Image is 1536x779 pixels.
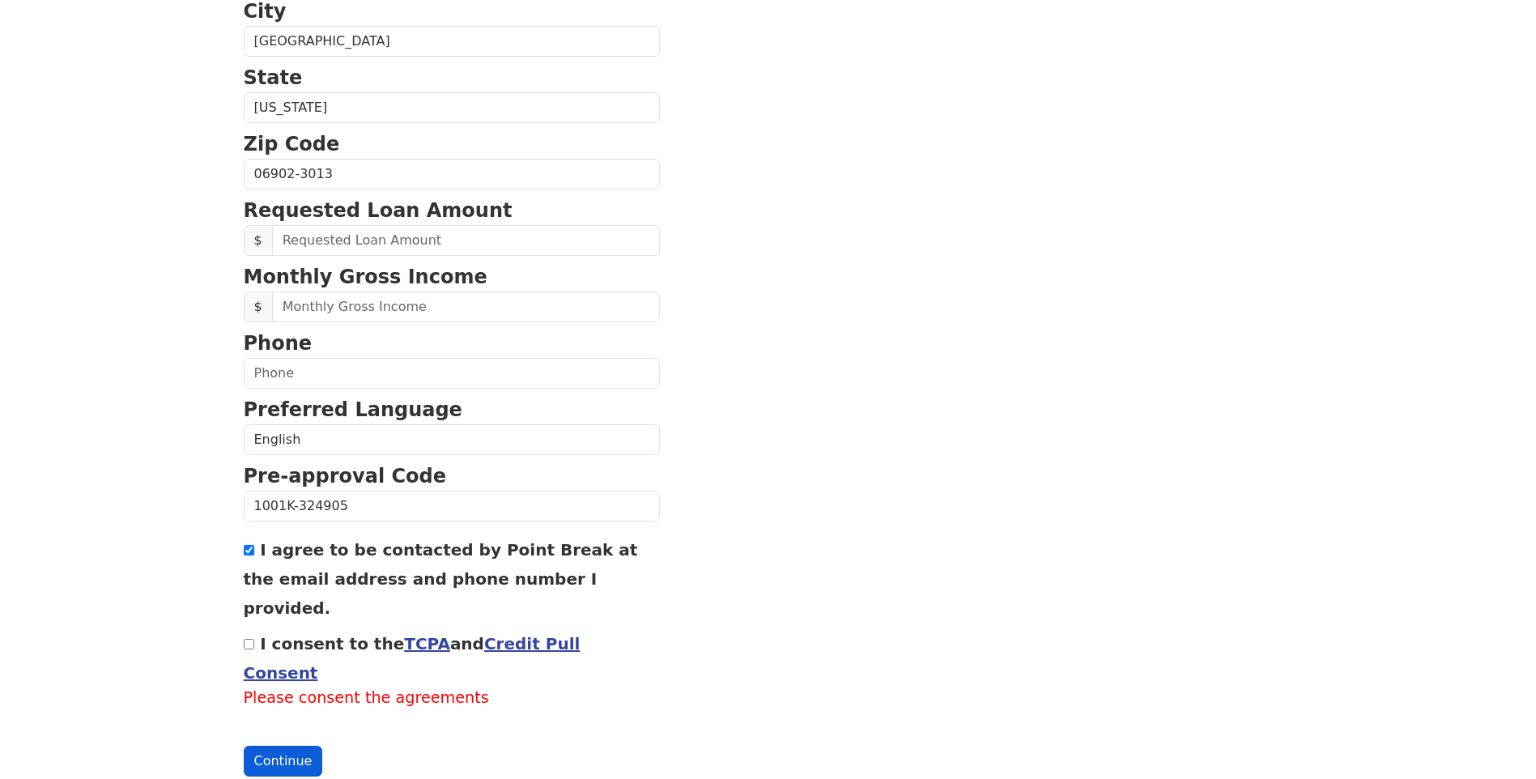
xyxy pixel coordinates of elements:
[244,292,273,322] span: $
[244,540,638,618] label: I agree to be contacted by Point Break at the email address and phone number I provided.
[272,292,660,322] input: Monthly Gross Income
[244,262,660,292] p: Monthly Gross Income
[244,746,323,777] button: Continue
[244,634,581,683] label: I consent to the and
[244,332,313,355] strong: Phone
[244,358,660,389] input: Phone
[244,159,660,189] input: Zip Code
[244,491,660,521] input: Pre-approval Code
[244,66,303,89] strong: State
[404,634,450,653] a: TCPA
[244,687,660,710] label: Please consent the agreements
[244,199,513,222] strong: Requested Loan Amount
[272,225,660,256] input: Requested Loan Amount
[244,465,447,487] strong: Pre-approval Code
[244,133,340,155] strong: Zip Code
[244,26,660,57] input: City
[244,398,462,421] strong: Preferred Language
[244,225,273,256] span: $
